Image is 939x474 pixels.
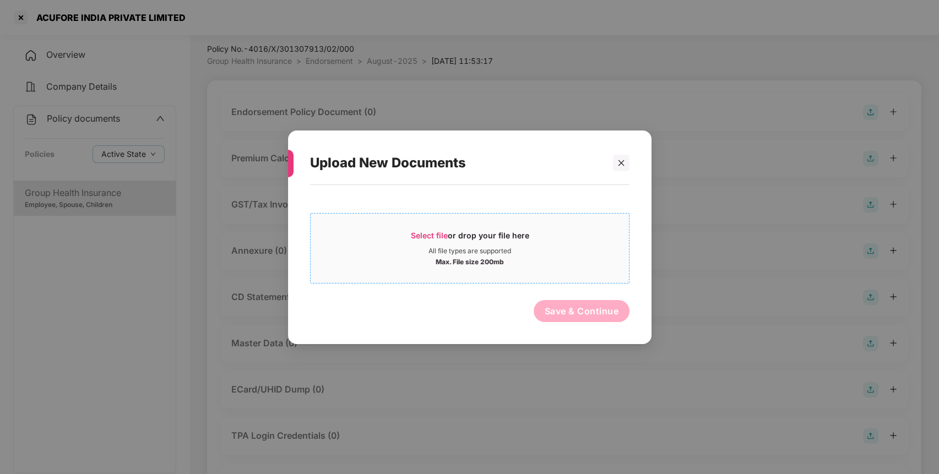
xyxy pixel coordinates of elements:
div: Upload New Documents [310,141,603,184]
span: Select file [410,230,447,239]
div: or drop your file here [410,230,529,246]
span: Select fileor drop your file hereAll file types are supportedMax. File size 200mb [311,221,629,274]
div: All file types are supported [428,246,511,255]
button: Save & Continue [533,299,629,322]
div: Max. File size 200mb [436,255,504,266]
span: close [617,159,625,166]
